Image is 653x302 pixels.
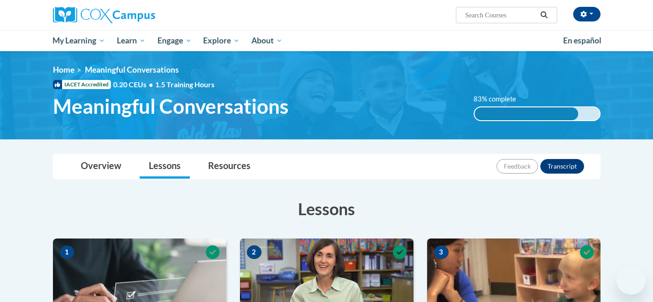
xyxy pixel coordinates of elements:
a: Home [53,65,74,74]
iframe: Button to launch messaging window [616,265,646,295]
span: My Learning [52,35,105,46]
span: 2 [247,245,261,259]
a: Engage [151,30,198,51]
button: Feedback [496,159,538,174]
label: 83% complete [474,94,526,104]
span: IACET Accredited [53,80,111,89]
span: About [251,35,282,46]
a: Cox Campus [53,7,226,23]
input: Search Courses [464,10,537,21]
a: Learn [111,30,151,51]
span: 1.5 Training Hours [155,80,214,89]
span: Meaningful Conversations [85,65,179,74]
button: Transcript [540,159,584,174]
div: 83% complete [475,107,578,120]
a: Lessons [140,154,190,179]
button: Search [537,10,551,21]
a: Overview [72,154,131,179]
div: Main menu [39,30,614,51]
a: En español [557,31,607,50]
a: My Learning [47,30,111,51]
span: 0.20 CEUs [113,79,155,90]
a: Resources [199,154,260,179]
span: En español [563,36,601,45]
span: Meaningful Conversations [53,94,288,118]
button: Account Settings [573,7,601,21]
img: Cox Campus [53,7,155,23]
span: Explore [203,35,240,46]
span: 3 [434,245,449,259]
span: • [149,80,153,89]
span: 1 [60,245,74,259]
a: Explore [197,30,246,51]
span: Engage [157,35,192,46]
h3: Lessons [53,197,601,220]
span: Learn [117,35,146,46]
a: About [246,30,288,51]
